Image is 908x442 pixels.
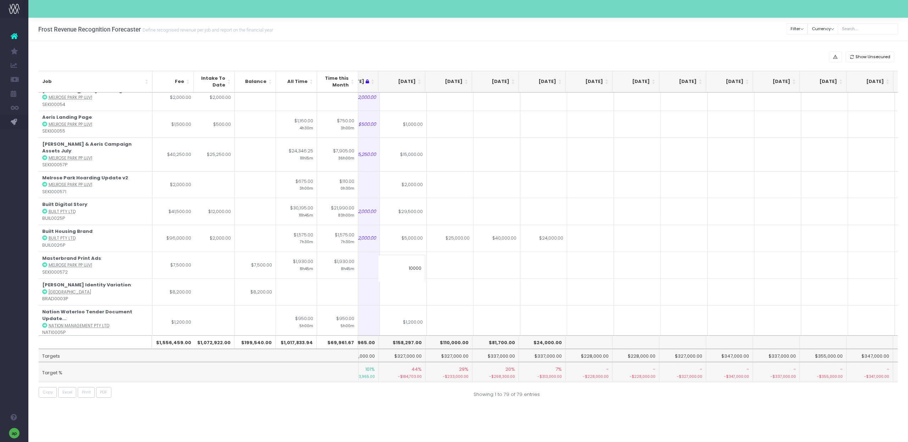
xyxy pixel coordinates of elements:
td: $40,250.00 [153,138,195,171]
td: $1,500.00 [153,111,195,138]
td: $7,500.00 [153,252,195,279]
span: 44% [411,366,422,373]
small: -$347,000.00 [850,373,890,380]
span: - [793,366,796,373]
td: $8,200.00 [235,278,276,305]
td: $337,000.00 [753,349,800,362]
td: $30,195.00 [276,198,317,225]
div: Showing 1 to 79 of 79 entries [474,387,540,398]
td: $1,575.00 [317,225,358,252]
abbr: Melrose Park PP UJV1 [49,95,92,100]
td: $950.00 [317,305,358,339]
span: - [887,366,889,373]
td: $327,000.00 [379,349,426,362]
abbr: Built Pty Ltd [49,235,76,241]
td: $41,500.00 [153,198,195,225]
abbr: Melrose Park PP UJV1 [49,262,92,268]
td: $2,000.00 [194,225,235,252]
small: 5h00m [340,322,354,329]
small: 8h45m [300,265,313,272]
strong: Masterbrand Print Ads [42,255,101,262]
td: $40,000.00 [474,225,520,252]
small: 111h45m [299,212,313,218]
span: - [840,366,843,373]
td: $228,000.00 [566,349,613,362]
th: Feb 26: activate to sort column ascending [659,71,706,93]
small: -$233,000.00 [429,373,469,380]
td: $1,200.00 [380,305,427,339]
strong: [PERSON_NAME] Identity Variation [42,281,131,288]
th: $158,297.00 [379,335,426,349]
span: Show Unsecured [856,54,890,60]
th: Apr 26: activate to sort column ascending [753,71,800,93]
small: -$347,000.00 [710,373,749,380]
small: -$337,000.00 [757,373,796,380]
td: Targets [39,349,359,362]
span: 7% [555,366,562,373]
span: - [606,366,609,373]
abbr: Melrose Park PP UJV1 [49,155,92,161]
th: $1,556,459.00 [153,335,195,349]
td: $500.00 [194,111,235,138]
span: 20% [505,366,515,373]
small: Define recognised revenue per job and report on the financial year [141,26,273,33]
button: Filter [787,23,808,34]
small: 7h30m [341,238,354,245]
th: $81,700.00 [472,335,519,349]
td: : SEKI000572 [39,252,153,279]
td: $1,200.00 [153,305,195,339]
span: - [700,366,702,373]
td: $355,000.00 [800,349,847,362]
small: -$228,000.00 [569,373,609,380]
span: Print [82,389,91,395]
td: $24,000.00 [520,225,567,252]
abbr: Nation Management Pty Ltd [49,323,109,329]
td: $5,000.00 [380,225,427,252]
small: -$228,000.00 [616,373,655,380]
td: $347,000.00 [706,349,753,362]
th: $1,072,922.00 [194,335,235,349]
td: : NATI0005P [39,305,153,339]
abbr: Bradfield City Centre [49,289,91,295]
small: 36h00m [338,155,354,161]
td: $327,000.00 [426,349,472,362]
strong: Nation Waterloo Tender Document Update... [42,308,132,322]
td: $2,000.00 [380,171,427,198]
th: Fee: activate to sort column ascending [153,71,194,93]
th: Time this Month: activate to sort column ascending [317,71,358,93]
th: May 26: activate to sort column ascending [800,71,847,93]
strong: [PERSON_NAME] & Aeris Campaign Assets July [42,141,132,155]
td: $96,000.00 [153,225,195,252]
td: $110.00 [317,171,358,198]
td: : BUIL0026P [39,225,153,252]
small: 83h00m [338,212,354,218]
td: $228,000.00 [613,349,659,362]
small: -$313,000.00 [522,373,562,380]
th: Nov 25: activate to sort column ascending [519,71,566,93]
small: -$327,000.00 [663,373,702,380]
small: 5h00m [299,322,313,329]
button: Currency [808,23,838,34]
img: images/default_profile_image.png [9,428,20,438]
td: : BRAD0003P [39,278,153,305]
small: -$355,000.00 [803,373,843,380]
th: Aug 25: activate to sort column ascending [378,71,425,93]
td: $1,930.00 [276,252,317,279]
small: -$184,703.00 [382,373,422,380]
td: $25,250.00 [194,138,235,171]
td: $1,160.00 [276,111,317,138]
td: $29,500.00 [380,198,427,225]
th: All Time: activate to sort column ascending [276,71,317,93]
td: $24,346.25 [276,138,317,171]
td: : SEKI000571 [39,171,153,198]
td: $2,000.00 [153,84,195,111]
td: $347,000.00 [847,349,893,362]
th: $24,000.00 [519,335,566,349]
td: : SEKI00055 [39,111,153,138]
td: $7,500.00 [235,252,276,279]
th: Intake To Date: activate to sort column ascending [194,71,235,93]
th: Oct 25: activate to sort column ascending [472,71,519,93]
th: $110,000.00 [426,335,472,349]
strong: Melrose Park Hoarding Update v2 [42,174,128,181]
th: Mar 26: activate to sort column ascending [706,71,753,93]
